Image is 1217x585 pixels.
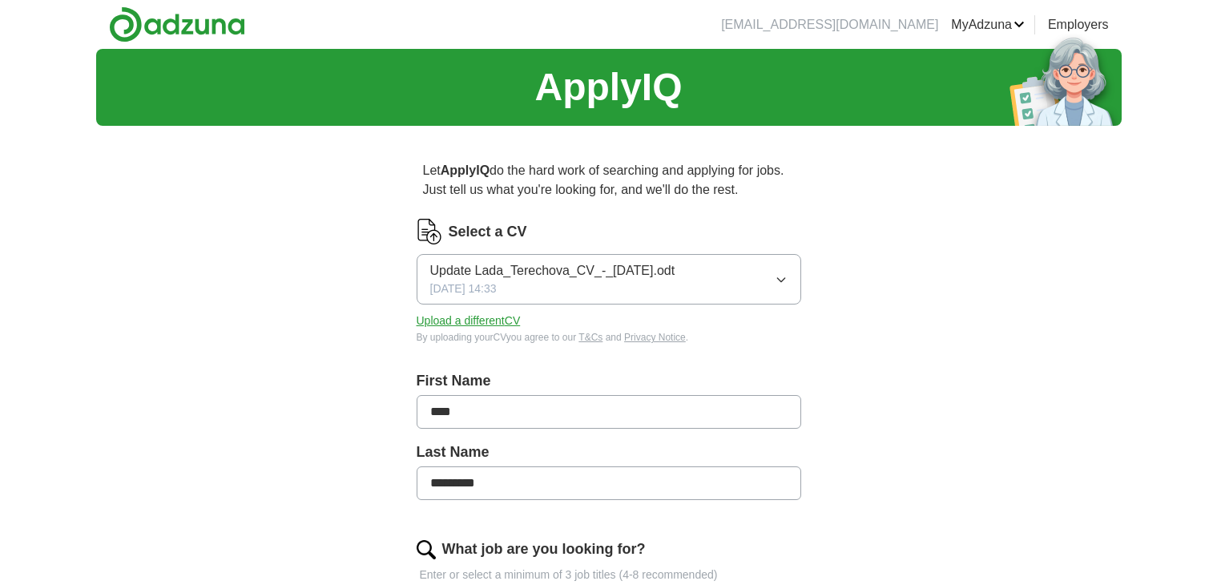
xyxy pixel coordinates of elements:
p: Enter or select a minimum of 3 job titles (4-8 recommended) [417,567,801,583]
strong: ApplyIQ [441,163,490,177]
li: [EMAIL_ADDRESS][DOMAIN_NAME] [721,15,938,34]
button: Upload a differentCV [417,313,521,329]
img: CV Icon [417,219,442,244]
button: Update Lada_Terechova_CV_-_[DATE].odt[DATE] 14:33 [417,254,801,305]
label: Last Name [417,442,801,463]
a: MyAdzuna [951,15,1025,34]
label: First Name [417,370,801,392]
a: Employers [1048,15,1109,34]
span: [DATE] 14:33 [430,280,497,297]
p: Let do the hard work of searching and applying for jobs. Just tell us what you're looking for, an... [417,155,801,206]
div: By uploading your CV you agree to our and . [417,330,801,345]
label: What job are you looking for? [442,539,646,560]
img: Adzuna logo [109,6,245,42]
a: T&Cs [578,332,602,343]
span: Update Lada_Terechova_CV_-_[DATE].odt [430,261,675,280]
a: Privacy Notice [624,332,686,343]
label: Select a CV [449,221,527,243]
img: search.png [417,540,436,559]
h1: ApplyIQ [534,58,682,116]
